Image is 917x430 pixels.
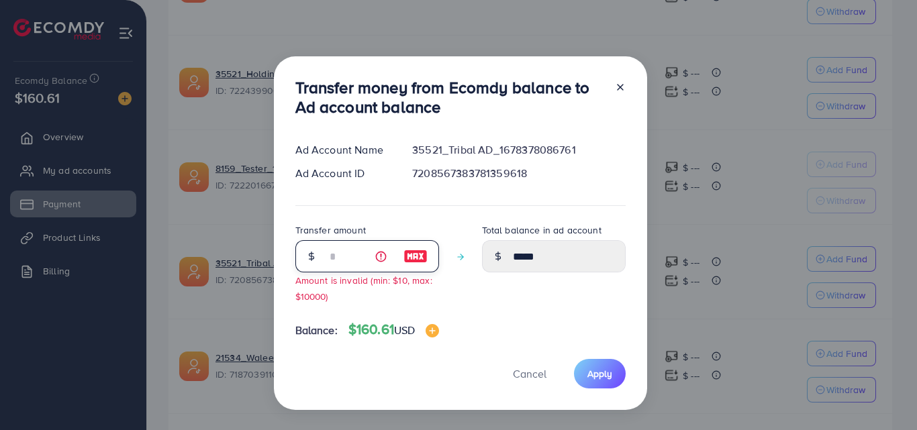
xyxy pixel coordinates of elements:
h3: Transfer money from Ecomdy balance to Ad account balance [295,78,604,117]
iframe: Chat [860,370,907,420]
span: Apply [587,367,612,380]
div: 35521_Tribal AD_1678378086761 [401,142,636,158]
div: 7208567383781359618 [401,166,636,181]
h4: $160.61 [348,321,440,338]
label: Total balance in ad account [482,223,601,237]
button: Apply [574,359,626,388]
div: Ad Account Name [285,142,402,158]
img: image [426,324,439,337]
label: Transfer amount [295,223,366,237]
span: Balance: [295,323,338,338]
small: Amount is invalid (min: $10, max: $10000) [295,274,432,302]
span: USD [394,323,415,337]
div: Ad Account ID [285,166,402,181]
img: image [403,248,428,264]
span: Cancel [513,366,546,381]
button: Cancel [496,359,563,388]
